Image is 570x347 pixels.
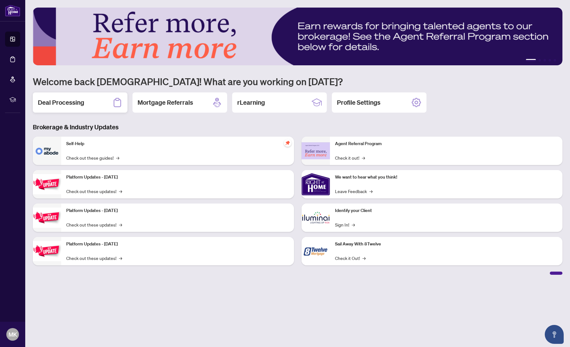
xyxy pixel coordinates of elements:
p: Platform Updates - [DATE] [66,174,289,181]
h2: rLearning [237,98,265,107]
a: Check it out!→ [335,154,365,161]
h1: Welcome back [DEMOGRAPHIC_DATA]! What are you working on [DATE]? [33,75,562,87]
img: Platform Updates - July 8, 2025 [33,208,61,227]
p: Agent Referral Program [335,140,558,147]
span: → [119,188,122,195]
img: Identify your Client [302,203,330,232]
h3: Brokerage & Industry Updates [33,123,562,132]
p: Platform Updates - [DATE] [66,207,289,214]
a: Check out these updates!→ [66,221,122,228]
span: → [362,255,366,262]
button: 1 [526,59,536,62]
span: → [116,154,119,161]
button: Open asap [545,325,564,344]
span: → [119,221,122,228]
span: MK [9,330,17,339]
a: Leave Feedback→ [335,188,373,195]
button: 4 [549,59,551,62]
p: Identify your Client [335,207,558,214]
h2: Profile Settings [337,98,380,107]
img: Agent Referral Program [302,142,330,160]
span: pushpin [284,139,291,147]
p: Self-Help [66,140,289,147]
p: Sail Away With 8Twelve [335,241,558,248]
span: → [352,221,355,228]
span: → [369,188,373,195]
img: Slide 0 [33,8,562,65]
button: 3 [544,59,546,62]
button: 5 [554,59,556,62]
a: Check it Out!→ [335,255,366,262]
img: Self-Help [33,137,61,165]
img: Platform Updates - July 21, 2025 [33,174,61,194]
img: Sail Away With 8Twelve [302,237,330,265]
span: → [362,154,365,161]
a: Sign In!→ [335,221,355,228]
img: We want to hear what you think! [302,170,330,198]
h2: Mortgage Referrals [138,98,193,107]
p: Platform Updates - [DATE] [66,241,289,248]
a: Check out these updates!→ [66,255,122,262]
a: Check out these guides!→ [66,154,119,161]
a: Check out these updates!→ [66,188,122,195]
p: We want to hear what you think! [335,174,558,181]
img: Platform Updates - June 23, 2025 [33,241,61,261]
button: 2 [538,59,541,62]
img: logo [5,5,20,16]
span: → [119,255,122,262]
h2: Deal Processing [38,98,84,107]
